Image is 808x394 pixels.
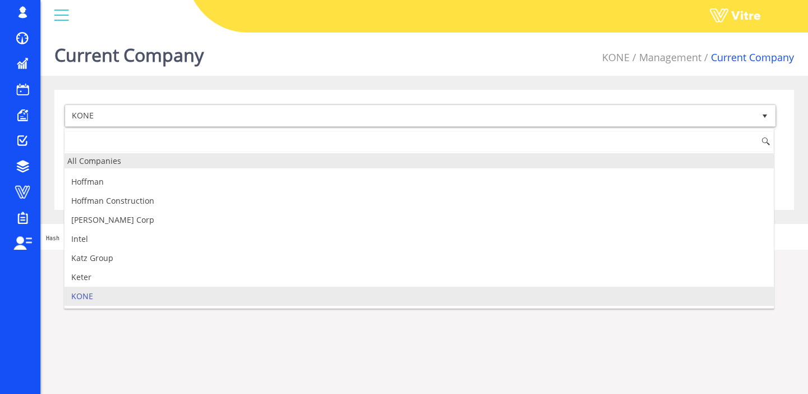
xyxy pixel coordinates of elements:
[630,51,701,65] li: Management
[66,106,755,126] span: KONE
[54,28,204,76] h1: Current Company
[65,249,774,268] li: Katz Group
[701,51,794,65] li: Current Company
[65,268,774,287] li: Keter
[65,153,774,168] div: All Companies
[65,172,774,191] li: Hoffman
[65,191,774,210] li: Hoffman Construction
[602,51,630,64] a: KONE
[65,230,774,249] li: Intel
[65,287,774,306] li: KONE
[65,210,774,230] li: [PERSON_NAME] Corp
[65,306,774,325] li: Lesico
[755,106,775,126] span: select
[46,235,259,241] span: Hash '8b749f7' Date '[DATE] 13:30:34 +0000' Branch 'Production'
